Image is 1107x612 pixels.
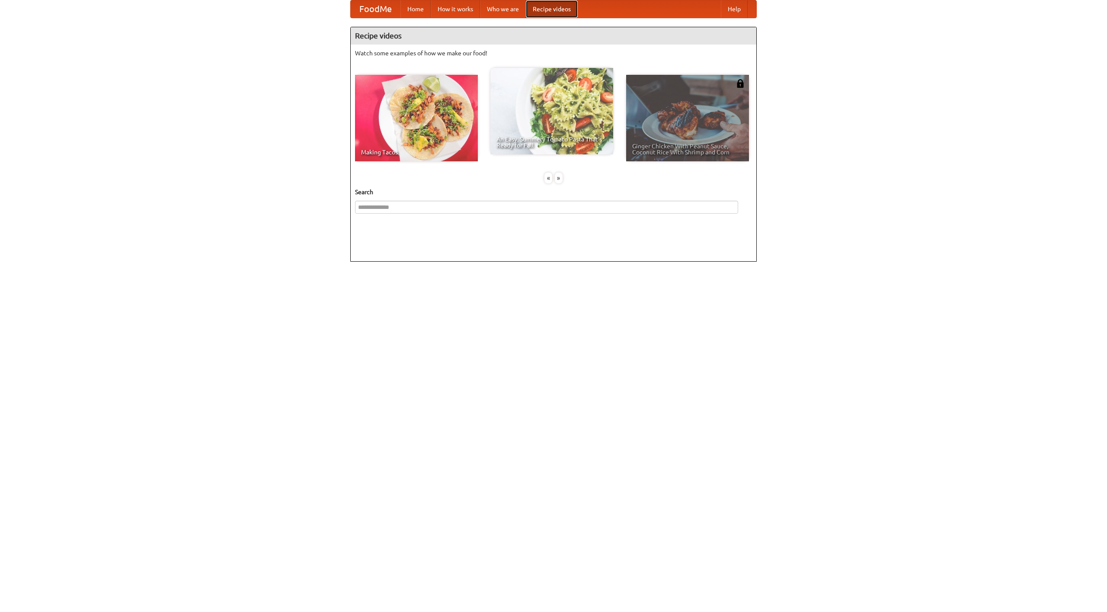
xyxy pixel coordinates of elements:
span: Making Tacos [361,149,472,155]
a: Making Tacos [355,75,478,161]
div: « [544,173,552,183]
a: Who we are [480,0,526,18]
img: 483408.png [736,79,745,88]
a: An Easy, Summery Tomato Pasta That's Ready for Fall [490,68,613,154]
p: Watch some examples of how we make our food! [355,49,752,58]
h4: Recipe videos [351,27,756,45]
span: An Easy, Summery Tomato Pasta That's Ready for Fall [496,136,607,148]
div: » [555,173,563,183]
a: Help [721,0,748,18]
h5: Search [355,188,752,196]
a: FoodMe [351,0,400,18]
a: Home [400,0,431,18]
a: How it works [431,0,480,18]
a: Recipe videos [526,0,578,18]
